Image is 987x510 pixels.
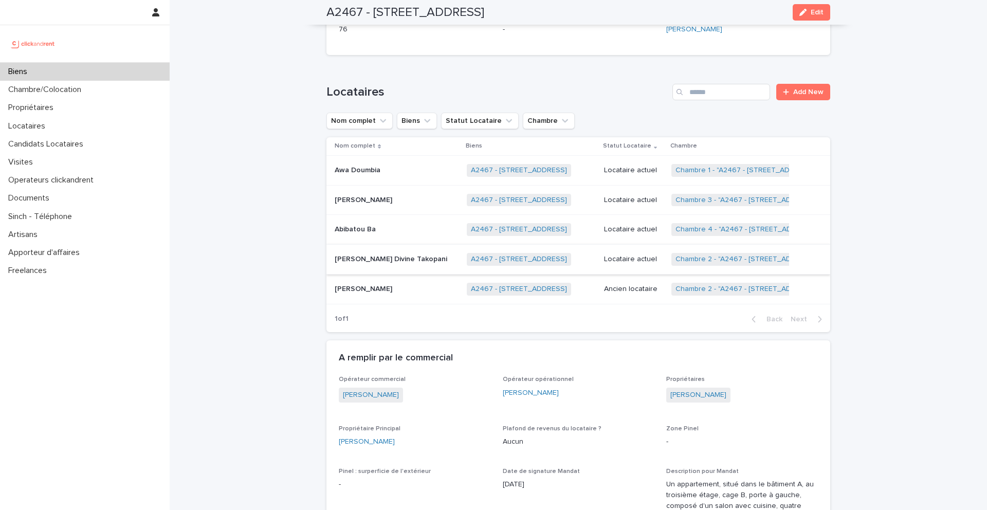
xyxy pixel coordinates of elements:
[787,315,830,324] button: Next
[604,166,663,175] p: Locataire actuel
[503,376,574,383] span: Opérateur opérationnel
[397,113,437,129] button: Biens
[339,376,406,383] span: Opérateur commercial
[811,9,824,16] span: Edit
[339,468,431,475] span: Pinel : surperficie de l'extérieur
[4,139,92,149] p: Candidats Locataires
[603,140,651,152] p: Statut Locataire
[471,166,567,175] a: A2467 - [STREET_ADDRESS]
[335,140,375,152] p: Nom complet
[4,85,89,95] p: Chambre/Colocation
[760,316,782,323] span: Back
[4,67,35,77] p: Biens
[503,24,654,35] p: -
[335,223,378,234] p: Abibatou Ba
[335,283,394,294] p: [PERSON_NAME]
[4,175,102,185] p: Operateurs clickandrent
[339,353,453,364] h2: A remplir par le commercial
[666,468,739,475] span: Description pour Mandat
[4,157,41,167] p: Visites
[326,185,830,215] tr: [PERSON_NAME][PERSON_NAME] A2467 - [STREET_ADDRESS] Locataire actuelChambre 3 - "A2467 - [STREET_...
[335,194,394,205] p: [PERSON_NAME]
[471,255,567,264] a: A2467 - [STREET_ADDRESS]
[670,390,726,400] a: [PERSON_NAME]
[4,230,46,240] p: Artisans
[339,426,400,432] span: Propriétaire Principal
[670,140,697,152] p: Chambre
[675,285,819,294] a: Chambre 2 - "A2467 - [STREET_ADDRESS]"
[743,315,787,324] button: Back
[666,24,722,35] a: [PERSON_NAME]
[523,113,575,129] button: Chambre
[604,255,663,264] p: Locataire actuel
[604,285,663,294] p: Ancien locataire
[666,426,699,432] span: Zone Pinel
[4,266,55,276] p: Freelances
[793,88,824,96] span: Add New
[326,306,357,332] p: 1 of 1
[4,193,58,203] p: Documents
[471,225,567,234] a: A2467 - [STREET_ADDRESS]
[791,316,813,323] span: Next
[4,121,53,131] p: Locataires
[335,164,382,175] p: Awa Doumbia
[503,468,580,475] span: Date de signature Mandat
[4,103,62,113] p: Propriétaires
[666,376,705,383] span: Propriétaires
[675,166,817,175] a: Chambre 1 - "A2467 - [STREET_ADDRESS]"
[604,196,663,205] p: Locataire actuel
[776,84,830,100] a: Add New
[4,248,88,258] p: Apporteur d'affaires
[503,388,559,398] a: [PERSON_NAME]
[326,85,668,100] h1: Locataires
[4,212,80,222] p: Sinch - Téléphone
[326,113,393,129] button: Nom complet
[675,225,819,234] a: Chambre 4 - "A2467 - [STREET_ADDRESS]"
[441,113,519,129] button: Statut Locataire
[503,479,654,490] p: [DATE]
[326,155,830,185] tr: Awa DoumbiaAwa Doumbia A2467 - [STREET_ADDRESS] Locataire actuelChambre 1 - "A2467 - [STREET_ADDR...
[675,196,819,205] a: Chambre 3 - "A2467 - [STREET_ADDRESS]"
[326,245,830,275] tr: [PERSON_NAME] Divine Takopani[PERSON_NAME] Divine Takopani A2467 - [STREET_ADDRESS] Locataire act...
[326,215,830,245] tr: Abibatou BaAbibatou Ba A2467 - [STREET_ADDRESS] Locataire actuelChambre 4 - "A2467 - [STREET_ADDR...
[8,33,58,54] img: UCB0brd3T0yccxBKYDjQ
[471,196,567,205] a: A2467 - [STREET_ADDRESS]
[604,225,663,234] p: Locataire actuel
[503,426,601,432] span: Plafond de revenus du locataire ?
[666,436,818,447] p: -
[466,140,482,152] p: Biens
[339,436,395,447] a: [PERSON_NAME]
[343,390,399,400] a: [PERSON_NAME]
[335,253,449,264] p: [PERSON_NAME] Divine Takopani
[672,84,770,100] input: Search
[339,24,490,35] p: 76
[793,4,830,21] button: Edit
[471,285,567,294] a: A2467 - [STREET_ADDRESS]
[675,255,819,264] a: Chambre 2 - "A2467 - [STREET_ADDRESS]"
[339,479,490,490] p: -
[326,275,830,304] tr: [PERSON_NAME][PERSON_NAME] A2467 - [STREET_ADDRESS] Ancien locataireChambre 2 - "A2467 - [STREET_...
[326,5,484,20] h2: A2467 - [STREET_ADDRESS]
[503,436,654,447] p: Aucun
